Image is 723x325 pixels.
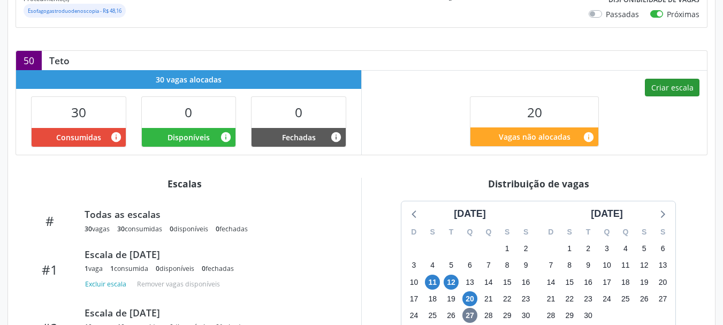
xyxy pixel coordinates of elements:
[369,178,707,190] div: Distribuição de vagas
[599,258,614,273] span: quarta-feira, 10 de setembro de 2025
[185,103,192,121] span: 0
[444,258,459,273] span: terça-feira, 5 de agosto de 2025
[667,9,699,20] label: Próximas
[481,258,496,273] span: quinta-feira, 7 de agosto de 2025
[543,275,558,290] span: domingo, 14 de setembro de 2025
[444,291,459,306] span: terça-feira, 19 de agosto de 2025
[444,308,459,323] span: terça-feira, 26 de agosto de 2025
[462,258,477,273] span: quarta-feira, 6 de agosto de 2025
[618,291,633,306] span: quinta-feira, 25 de setembro de 2025
[653,224,672,240] div: S
[562,258,577,273] span: segunda-feira, 8 de setembro de 2025
[598,224,617,240] div: Q
[498,224,516,240] div: S
[295,103,302,121] span: 0
[637,258,652,273] span: sexta-feira, 12 de setembro de 2025
[583,131,595,143] i: Quantidade de vagas restantes do teto de vagas
[543,308,558,323] span: domingo, 28 de setembro de 2025
[579,224,598,240] div: T
[599,275,614,290] span: quarta-feira, 17 de setembro de 2025
[16,178,354,190] div: Escalas
[330,131,342,143] i: Vagas alocadas e sem marcações associadas que tiveram sua disponibilidade fechada
[85,208,339,220] div: Todas as escalas
[516,224,535,240] div: S
[406,291,421,306] span: domingo, 17 de agosto de 2025
[519,241,534,256] span: sábado, 2 de agosto de 2025
[462,275,477,290] span: quarta-feira, 13 de agosto de 2025
[499,131,570,142] span: Vagas não alocadas
[543,258,558,273] span: domingo, 7 de setembro de 2025
[42,55,77,66] div: Teto
[637,275,652,290] span: sexta-feira, 19 de setembro de 2025
[461,224,480,240] div: Q
[168,132,210,143] span: Disponíveis
[28,7,121,14] small: Esofagogastroduodenoscopia - R$ 48,16
[406,258,421,273] span: domingo, 3 de agosto de 2025
[425,308,440,323] span: segunda-feira, 25 de agosto de 2025
[216,224,248,233] div: fechadas
[560,224,579,240] div: S
[16,51,42,70] div: 50
[444,275,459,290] span: terça-feira, 12 de agosto de 2025
[23,262,77,277] div: #1
[599,241,614,256] span: quarta-feira, 3 de setembro de 2025
[110,264,148,273] div: consumida
[202,264,206,273] span: 0
[637,241,652,256] span: sexta-feira, 5 de setembro de 2025
[645,79,699,97] button: Criar escala
[581,308,596,323] span: terça-feira, 30 de setembro de 2025
[500,275,515,290] span: sexta-feira, 15 de agosto de 2025
[519,291,534,306] span: sábado, 23 de agosto de 2025
[156,264,194,273] div: disponíveis
[618,275,633,290] span: quinta-feira, 18 de setembro de 2025
[500,258,515,273] span: sexta-feira, 8 de agosto de 2025
[481,275,496,290] span: quinta-feira, 14 de agosto de 2025
[562,291,577,306] span: segunda-feira, 22 de setembro de 2025
[117,224,162,233] div: consumidas
[462,291,477,306] span: quarta-feira, 20 de agosto de 2025
[562,275,577,290] span: segunda-feira, 15 de setembro de 2025
[519,308,534,323] span: sábado, 30 de agosto de 2025
[599,291,614,306] span: quarta-feira, 24 de setembro de 2025
[110,264,114,273] span: 1
[405,224,423,240] div: D
[543,291,558,306] span: domingo, 21 de setembro de 2025
[170,224,208,233] div: disponíveis
[85,224,92,233] span: 30
[635,224,653,240] div: S
[85,307,339,319] div: Escala de [DATE]
[425,291,440,306] span: segunda-feira, 18 de agosto de 2025
[85,264,88,273] span: 1
[71,103,86,121] span: 30
[618,258,633,273] span: quinta-feira, 11 de setembro de 2025
[110,131,122,143] i: Vagas alocadas que possuem marcações associadas
[656,241,671,256] span: sábado, 6 de setembro de 2025
[85,264,103,273] div: vaga
[542,224,560,240] div: D
[406,308,421,323] span: domingo, 24 de agosto de 2025
[562,308,577,323] span: segunda-feira, 29 de setembro de 2025
[581,241,596,256] span: terça-feira, 2 de setembro de 2025
[656,291,671,306] span: sábado, 27 de setembro de 2025
[117,224,125,233] span: 30
[23,213,77,229] div: #
[618,241,633,256] span: quinta-feira, 4 de setembro de 2025
[519,258,534,273] span: sábado, 9 de agosto de 2025
[656,275,671,290] span: sábado, 20 de setembro de 2025
[85,277,131,291] button: Excluir escala
[16,70,361,89] div: 30 vagas alocadas
[587,207,627,221] div: [DATE]
[216,224,219,233] span: 0
[481,308,496,323] span: quinta-feira, 28 de agosto de 2025
[637,291,652,306] span: sexta-feira, 26 de setembro de 2025
[581,258,596,273] span: terça-feira, 9 de setembro de 2025
[156,264,159,273] span: 0
[462,308,477,323] span: quarta-feira, 27 de agosto de 2025
[606,9,639,20] label: Passadas
[202,264,234,273] div: fechadas
[170,224,173,233] span: 0
[479,224,498,240] div: Q
[562,241,577,256] span: segunda-feira, 1 de setembro de 2025
[656,258,671,273] span: sábado, 13 de setembro de 2025
[450,207,490,221] div: [DATE]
